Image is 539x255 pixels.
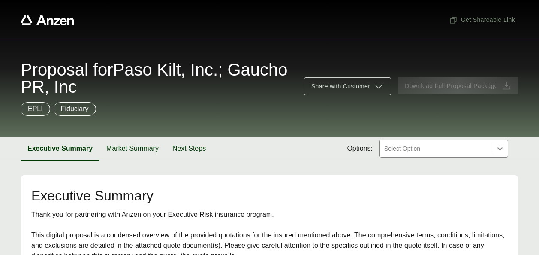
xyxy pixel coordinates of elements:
[311,82,370,91] span: Share with Customer
[304,77,391,95] button: Share with Customer
[99,137,166,161] button: Market Summary
[446,12,518,28] button: Get Shareable Link
[61,104,89,114] p: Fiduciary
[405,82,498,91] span: Download Full Proposal Package
[28,104,43,114] p: EPLI
[31,189,508,203] h2: Executive Summary
[449,15,515,24] span: Get Shareable Link
[347,143,373,154] span: Options:
[21,15,74,25] a: Anzen website
[21,61,294,95] span: Proposal for Paso Kilt, Inc.; Gaucho PR, Inc
[21,137,99,161] button: Executive Summary
[166,137,213,161] button: Next Steps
